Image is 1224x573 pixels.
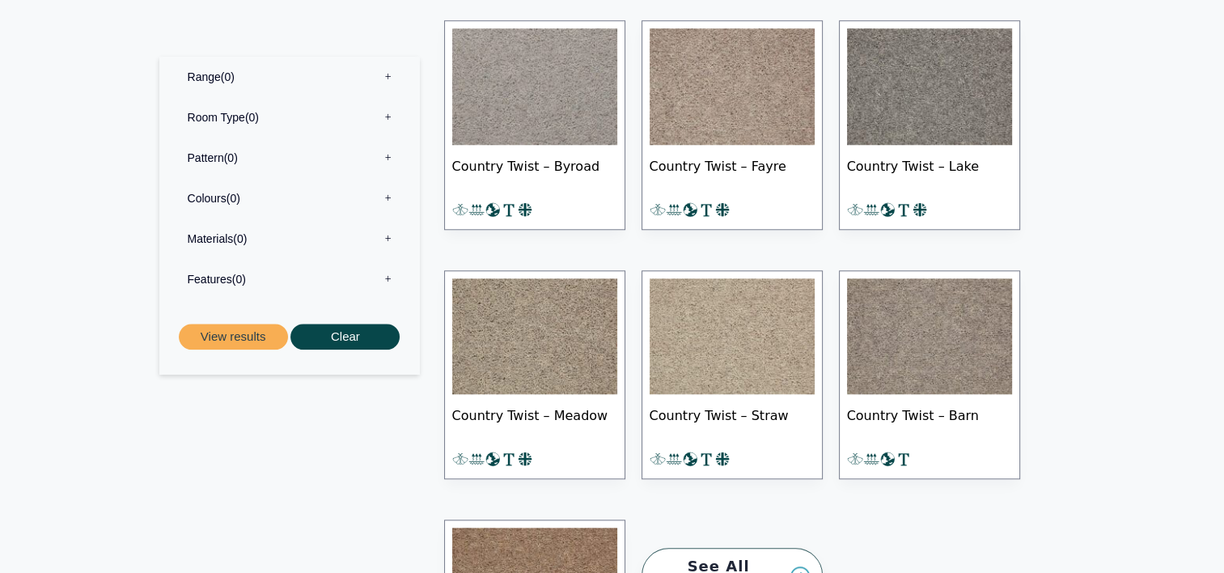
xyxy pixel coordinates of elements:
[179,324,288,350] button: View results
[227,192,240,205] span: 0
[847,278,1012,395] img: Country Twist - Barn
[172,219,408,259] label: Materials
[642,270,823,480] a: Country Twist – Straw
[172,178,408,219] label: Colours
[444,20,625,230] a: Country Twist – Byroad
[221,70,235,83] span: 0
[172,97,408,138] label: Room Type
[642,20,823,230] a: Country Twist – Fayre
[452,394,617,451] span: Country Twist – Meadow
[847,145,1012,202] span: Country Twist – Lake
[839,20,1020,230] a: Country Twist – Lake
[245,111,259,124] span: 0
[172,138,408,178] label: Pattern
[172,57,408,97] label: Range
[650,278,815,395] img: Country Twist - Straw
[233,232,247,245] span: 0
[452,145,617,202] span: Country Twist – Byroad
[847,394,1012,451] span: Country Twist – Barn
[650,394,815,451] span: Country Twist – Straw
[650,145,815,202] span: Country Twist – Fayre
[232,273,246,286] span: 0
[224,151,238,164] span: 0
[290,324,400,350] button: Clear
[839,270,1020,480] a: Country Twist – Barn
[172,259,408,299] label: Features
[452,278,617,395] img: Country Twist - Meadow
[444,270,625,480] a: Country Twist – Meadow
